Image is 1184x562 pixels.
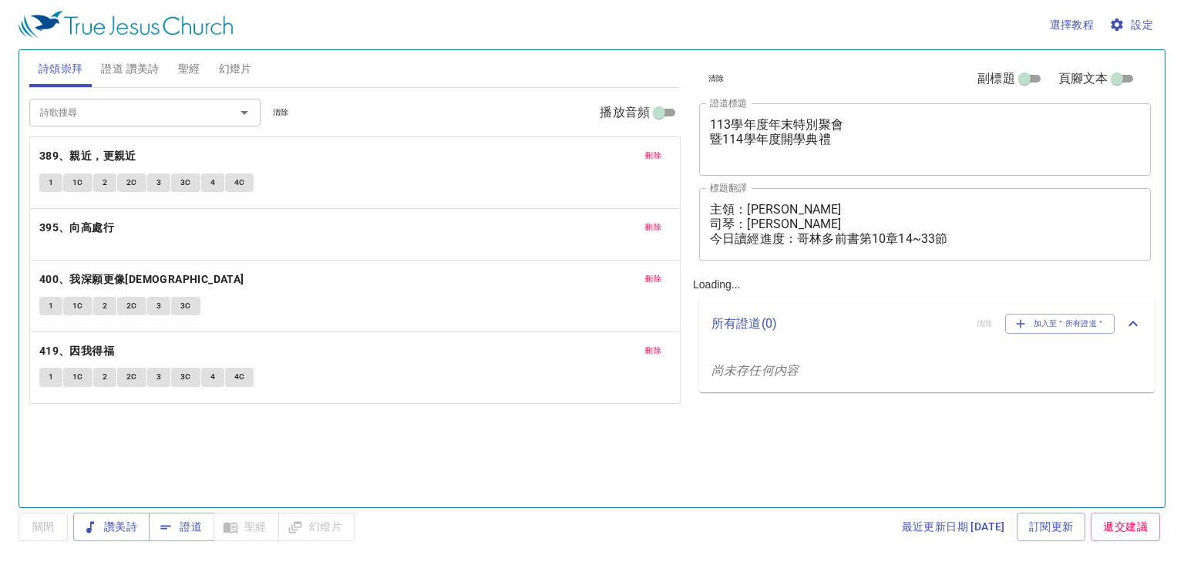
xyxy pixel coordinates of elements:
button: 刪除 [636,146,671,165]
button: 3C [171,368,200,386]
span: 3 [156,370,161,384]
button: 4C [225,173,254,192]
button: 2C [117,297,146,315]
button: 389、親近，更親近 [39,146,139,166]
b: 395、向高處行 [39,218,114,237]
span: 3C [180,370,191,384]
span: 1C [72,370,83,384]
button: 3 [147,173,170,192]
span: 2 [103,370,107,384]
button: 3C [171,297,200,315]
span: 1 [49,176,53,190]
span: 遞交建議 [1103,517,1148,537]
span: 加入至＂所有證道＂ [1015,317,1105,331]
span: 證道 [161,517,202,537]
span: 3C [180,299,191,313]
button: 1 [39,368,62,386]
span: 4C [234,176,245,190]
button: 3 [147,368,170,386]
span: 詩頌崇拜 [39,59,83,79]
span: 3 [156,176,161,190]
button: 2 [93,297,116,315]
span: 聖經 [178,59,200,79]
button: 刪除 [636,342,671,360]
button: 4C [225,368,254,386]
span: 設定 [1112,15,1153,35]
a: 訂閱更新 [1017,513,1086,541]
p: 所有證道 ( 0 ) [711,315,964,333]
span: 4 [210,176,215,190]
button: 1 [39,297,62,315]
span: 1C [72,176,83,190]
div: 所有證道(0)清除加入至＂所有證道＂ [699,298,1155,349]
button: 3 [147,297,170,315]
button: 395、向高處行 [39,218,117,237]
span: 2 [103,176,107,190]
button: 清除 [264,103,298,122]
span: 4 [210,370,215,384]
button: 2C [117,173,146,192]
span: 2C [126,176,137,190]
span: 讚美詩 [86,517,137,537]
button: 1 [39,173,62,192]
a: 遞交建議 [1091,513,1160,541]
span: 證道 讚美詩 [101,59,159,79]
span: 刪除 [645,220,661,234]
button: 清除 [699,69,734,88]
span: 刪除 [645,272,661,286]
span: 2C [126,370,137,384]
span: 2 [103,299,107,313]
span: 訂閱更新 [1029,517,1074,537]
span: 4C [234,370,245,384]
span: 1C [72,299,83,313]
span: 幻燈片 [219,59,252,79]
button: 3C [171,173,200,192]
span: 1 [49,370,53,384]
span: 3C [180,176,191,190]
span: 1 [49,299,53,313]
b: 400、我深願更像[DEMOGRAPHIC_DATA] [39,270,244,289]
button: 419、因我得福 [39,342,117,361]
span: 播放音頻 [600,103,650,122]
button: 2C [117,368,146,386]
button: 1C [63,297,92,315]
button: 2 [93,368,116,386]
button: Open [234,102,255,123]
button: 4 [201,173,224,192]
span: 頁腳文本 [1058,69,1108,88]
button: 設定 [1106,11,1159,39]
button: 1C [63,368,92,386]
button: 加入至＂所有證道＂ [1005,314,1115,334]
button: 400、我深願更像[DEMOGRAPHIC_DATA] [39,270,247,289]
b: 419、因我得福 [39,342,114,361]
span: 副標題 [977,69,1014,88]
span: 3 [156,299,161,313]
textarea: 主領：[PERSON_NAME] 司琴：[PERSON_NAME] 今日讀經進度：哥林多前書第10章14~33節 [710,202,1140,246]
button: 2 [93,173,116,192]
button: 刪除 [636,270,671,288]
button: 1C [63,173,92,192]
div: Loading... [687,44,1161,501]
span: 清除 [708,72,725,86]
img: True Jesus Church [18,11,233,39]
a: 最近更新日期 [DATE] [896,513,1011,541]
button: 刪除 [636,218,671,237]
button: 證道 [149,513,214,541]
span: 刪除 [645,344,661,358]
span: 2C [126,299,137,313]
button: 選擇教程 [1044,11,1101,39]
b: 389、親近，更親近 [39,146,136,166]
i: 尚未存任何内容 [711,363,799,378]
button: 4 [201,368,224,386]
span: 清除 [273,106,289,119]
textarea: 113學年度年末特別聚會 暨114學年度開學典禮 [710,117,1140,161]
span: 刪除 [645,149,661,163]
span: 選擇教程 [1050,15,1095,35]
button: 讚美詩 [73,513,150,541]
span: 最近更新日期 [DATE] [902,517,1005,537]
